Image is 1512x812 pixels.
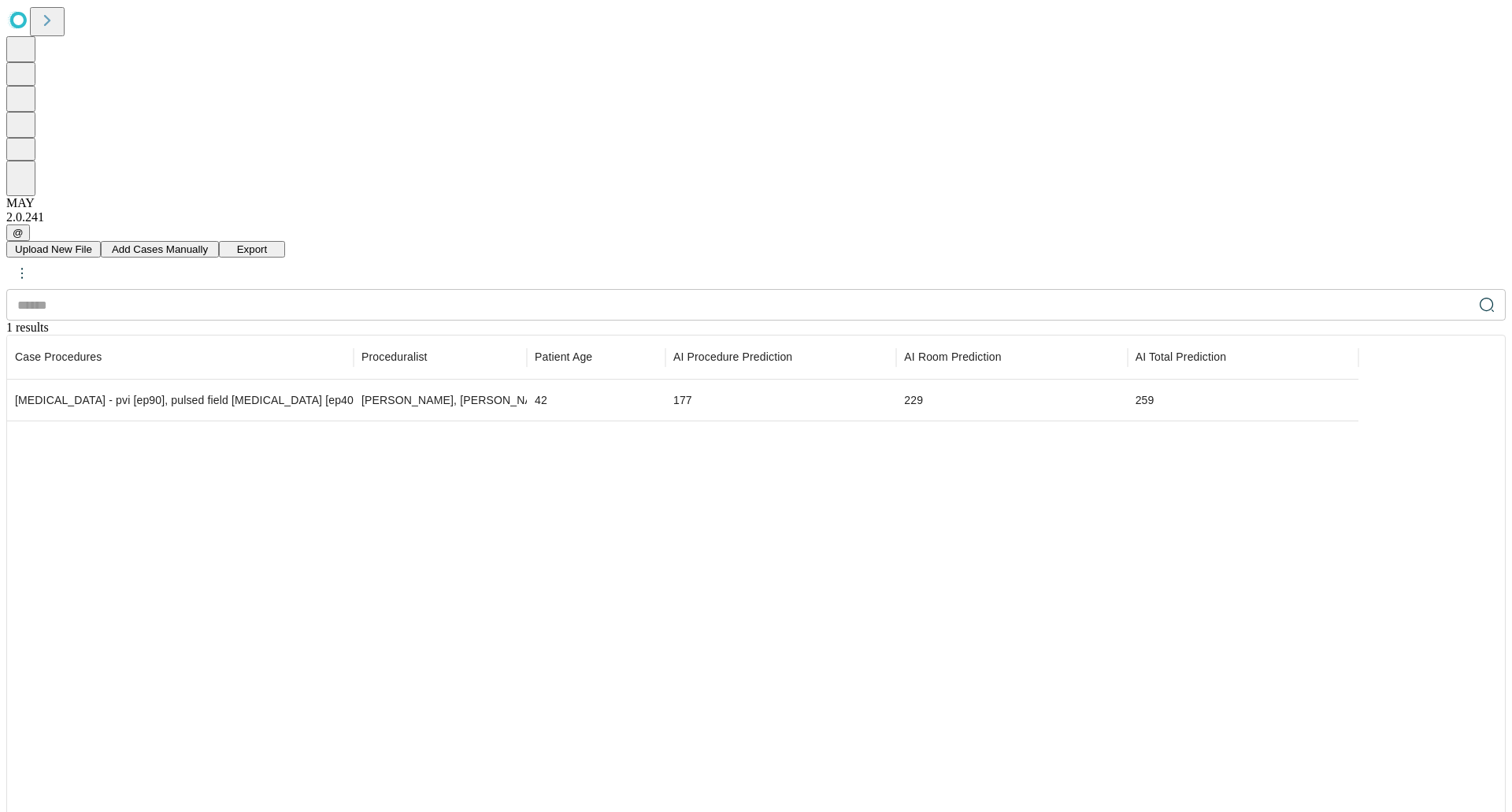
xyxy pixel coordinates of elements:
[6,210,1506,224] div: 2.0.241
[15,349,102,365] span: Scheduled procedures
[6,196,1506,210] div: MAY
[1136,394,1154,406] span: 259
[219,242,285,255] a: Export
[15,380,346,421] div: [MEDICAL_DATA] - pvi [ep90], pulsed field [MEDICAL_DATA] [ep407]
[904,349,1001,365] span: Patient in room to patient out of room
[6,241,101,258] button: Upload New File
[361,380,519,421] div: [PERSON_NAME], [PERSON_NAME], M.B.B.S. [1003801]
[237,243,268,255] span: Export
[219,241,285,258] button: Export
[15,243,92,255] span: Upload New File
[673,394,692,406] span: 177
[101,241,219,258] button: Add Cases Manually
[13,227,24,239] span: @
[673,349,792,365] span: Time-out to extubation/pocket closure
[8,259,36,287] button: kebab-menu
[6,321,49,334] span: 1 results
[6,224,30,241] button: @
[535,380,658,421] div: 42
[112,243,208,255] span: Add Cases Manually
[904,394,923,406] span: 229
[535,349,592,365] span: Patient Age
[1136,349,1226,365] span: Includes set-up, patient in-room to patient out-of-room, and clean-up
[361,349,428,365] span: Proceduralist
